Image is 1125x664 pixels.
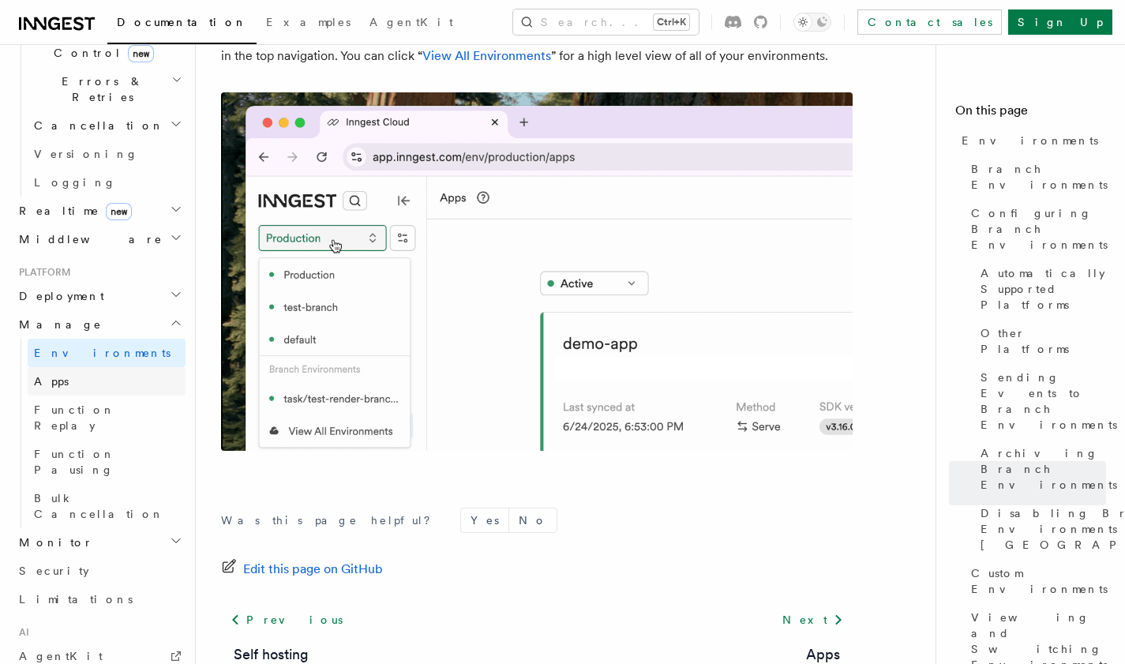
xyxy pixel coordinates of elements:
h4: On this page [955,101,1106,126]
span: Automatically Supported Platforms [981,265,1106,313]
button: Yes [461,508,508,532]
a: Environments [955,126,1106,155]
a: Configuring Branch Environments [965,199,1106,259]
a: Archiving Branch Environments [974,439,1106,499]
a: Branch Environments [965,155,1106,199]
button: Middleware [13,225,186,253]
a: Security [13,557,186,585]
a: Logging [28,168,186,197]
span: Apps [34,375,69,388]
div: Manage [13,339,186,528]
span: Examples [266,16,351,28]
span: Archiving Branch Environments [981,445,1117,493]
span: Errors & Retries [28,73,171,105]
button: Realtimenew [13,197,186,225]
span: Versioning [34,148,138,160]
button: Flow Controlnew [28,23,186,67]
button: Toggle dark mode [793,13,831,32]
a: View All Environments [422,48,551,63]
span: Sending Events to Branch Environments [981,370,1117,433]
span: Cancellation [28,118,164,133]
button: Cancellation [28,111,186,140]
a: Edit this page on GitHub [221,558,383,580]
span: Manage [13,317,102,332]
span: Security [19,565,89,577]
span: new [128,45,154,62]
kbd: Ctrl+K [654,14,689,30]
span: AgentKit [369,16,453,28]
a: Previous [221,606,351,634]
button: No [509,508,557,532]
a: Sending Events to Branch Environments [974,363,1106,439]
a: Function Replay [28,396,186,440]
a: Automatically Supported Platforms [974,259,1106,319]
a: Documentation [107,5,257,44]
p: In the Inngest dashboard you can quickly switch between environments in the environment switcher ... [221,23,853,67]
a: Versioning [28,140,186,168]
span: Deployment [13,288,104,304]
a: Sign Up [1008,9,1112,35]
span: Function Pausing [34,448,115,476]
span: Environments [34,347,171,359]
a: Function Pausing [28,440,186,484]
button: Search...Ctrl+K [513,9,699,35]
a: Environments [28,339,186,367]
a: Apps [28,367,186,396]
button: Deployment [13,282,186,310]
span: Monitor [13,535,93,550]
p: Was this page helpful? [221,512,441,528]
button: Monitor [13,528,186,557]
span: new [106,203,132,220]
span: Documentation [117,16,247,28]
img: The environment switcher dropdown menu in the Inngest dashboard [221,92,853,451]
a: Other Platforms [974,319,1106,363]
span: Limitations [19,593,133,606]
span: Bulk Cancellation [34,492,164,520]
span: Function Replay [34,403,115,432]
a: Limitations [13,585,186,613]
a: Next [773,606,853,634]
span: Branch Environments [971,161,1108,193]
span: Realtime [13,203,132,219]
a: Custom Environments [965,559,1106,603]
span: Other Platforms [981,325,1106,357]
span: Logging [34,176,116,189]
span: Edit this page on GitHub [243,558,383,580]
a: Contact sales [857,9,1002,35]
span: Middleware [13,231,163,247]
span: Configuring Branch Environments [971,205,1108,253]
span: Custom Environments [971,565,1108,597]
span: AI [13,626,29,639]
a: Examples [257,5,360,43]
a: Disabling Branch Environments in [GEOGRAPHIC_DATA] [974,499,1106,559]
button: Manage [13,310,186,339]
a: Bulk Cancellation [28,484,186,528]
button: Errors & Retries [28,67,186,111]
span: Platform [13,266,71,279]
span: AgentKit [19,650,103,662]
span: Environments [962,133,1098,148]
span: Flow Control [28,29,174,61]
a: AgentKit [360,5,463,43]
